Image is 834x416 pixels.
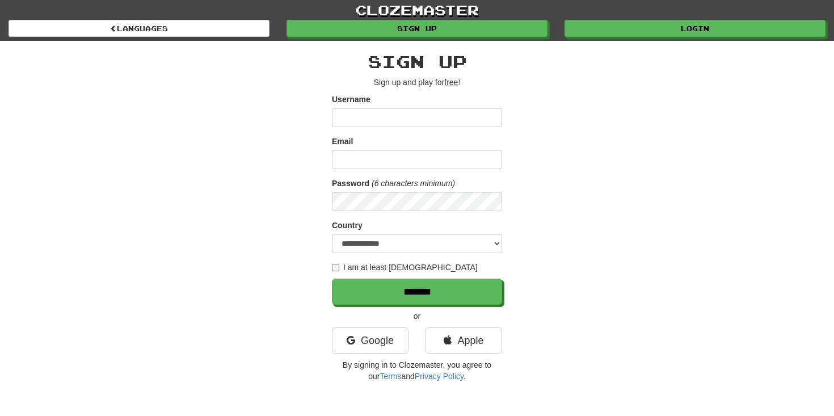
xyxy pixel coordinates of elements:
[380,372,401,381] a: Terms
[332,77,502,88] p: Sign up and play for !
[444,78,458,87] u: free
[332,327,408,354] a: Google
[332,52,502,71] h2: Sign up
[332,262,478,273] label: I am at least [DEMOGRAPHIC_DATA]
[332,220,363,231] label: Country
[332,136,353,147] label: Email
[332,178,369,189] label: Password
[287,20,547,37] a: Sign up
[332,310,502,322] p: or
[332,94,370,105] label: Username
[426,327,502,354] a: Apple
[332,264,339,271] input: I am at least [DEMOGRAPHIC_DATA]
[415,372,464,381] a: Privacy Policy
[372,179,455,188] em: (6 characters minimum)
[332,359,502,382] p: By signing in to Clozemaster, you agree to our and .
[9,20,269,37] a: Languages
[565,20,825,37] a: Login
